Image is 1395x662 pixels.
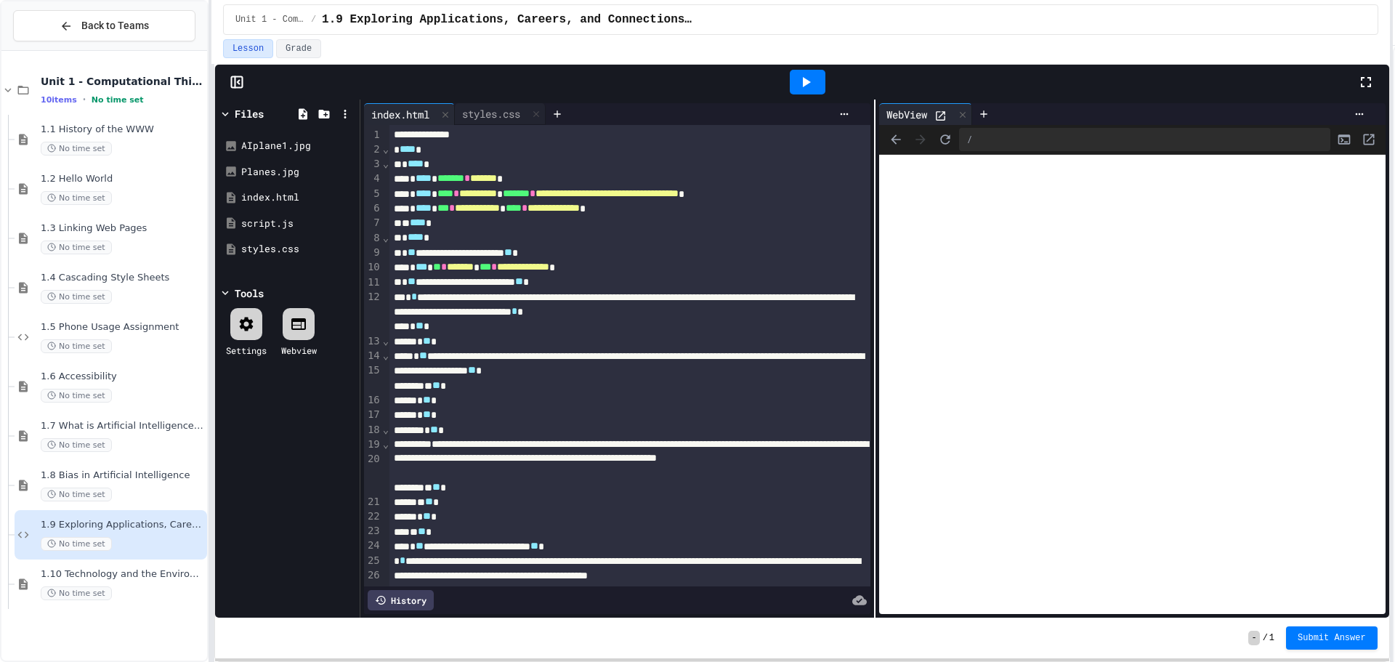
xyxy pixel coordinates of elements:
[41,191,112,205] span: No time set
[368,590,434,610] div: History
[364,568,382,583] div: 26
[41,75,204,88] span: Unit 1 - Computational Thinking and Making Connections
[382,584,389,596] span: Fold line
[364,423,382,437] div: 18
[934,129,956,150] button: Refresh
[235,14,305,25] span: Unit 1 - Computational Thinking and Making Connections
[455,106,527,121] div: styles.css
[41,339,112,353] span: No time set
[41,321,204,334] span: 1.5 Phone Usage Assignment
[382,143,389,155] span: Fold line
[1334,604,1380,647] iframe: chat widget
[241,139,355,153] div: AIplane1.jpg
[364,509,382,524] div: 22
[382,335,389,347] span: Fold line
[41,519,204,531] span: 1.9 Exploring Applications, Careers, and Connections in the Digital World
[276,39,321,58] button: Grade
[235,286,264,301] div: Tools
[241,242,355,257] div: styles.css
[41,173,204,185] span: 1.2 Hello World
[364,495,382,509] div: 21
[364,393,382,408] div: 16
[41,124,204,136] span: 1.1 History of the WWW
[1274,541,1380,602] iframe: chat widget
[81,18,149,33] span: Back to Teams
[364,187,382,201] div: 5
[382,438,389,450] span: Fold line
[13,10,195,41] button: Back to Teams
[910,129,931,150] span: Forward
[92,95,144,105] span: No time set
[364,437,382,452] div: 19
[364,408,382,422] div: 17
[364,554,382,568] div: 25
[41,537,112,551] span: No time set
[41,568,204,581] span: 1.10 Technology and the Environment
[41,488,112,501] span: No time set
[364,260,382,275] div: 10
[41,438,112,452] span: No time set
[364,349,382,363] div: 14
[41,389,112,403] span: No time set
[41,290,112,304] span: No time set
[41,586,112,600] span: No time set
[41,142,112,156] span: No time set
[364,171,382,186] div: 4
[455,103,546,125] div: styles.css
[364,157,382,171] div: 3
[1286,626,1378,650] button: Submit Answer
[235,106,264,121] div: Files
[364,201,382,216] div: 6
[382,232,389,243] span: Fold line
[364,216,382,230] div: 7
[241,217,355,231] div: script.js
[41,420,204,432] span: 1.7 What is Artificial Intelligence (AI)
[364,246,382,260] div: 9
[885,129,907,150] span: Back
[1298,632,1366,644] span: Submit Answer
[364,231,382,246] div: 8
[382,350,389,361] span: Fold line
[1248,631,1259,645] span: -
[959,128,1330,151] div: /
[364,142,382,157] div: 2
[879,103,972,125] div: WebView
[1263,632,1268,644] span: /
[241,190,355,205] div: index.html
[382,158,389,169] span: Fold line
[879,107,934,122] div: WebView
[322,11,694,28] span: 1.9 Exploring Applications, Careers, and Connections in the Digital World
[1358,129,1380,150] button: Open in new tab
[364,107,437,122] div: index.html
[364,290,382,334] div: 12
[241,165,355,179] div: Planes.jpg
[41,371,204,383] span: 1.6 Accessibility
[364,103,455,125] div: index.html
[1333,129,1355,150] button: Console
[41,272,204,284] span: 1.4 Cascading Style Sheets
[41,222,204,235] span: 1.3 Linking Web Pages
[226,344,267,357] div: Settings
[311,14,316,25] span: /
[41,95,77,105] span: 10 items
[364,584,382,627] div: 27
[1269,632,1274,644] span: 1
[364,363,382,393] div: 15
[83,94,86,105] span: •
[382,424,389,435] span: Fold line
[364,334,382,349] div: 13
[41,241,112,254] span: No time set
[364,538,382,553] div: 24
[364,128,382,142] div: 1
[41,469,204,482] span: 1.8 Bias in Artificial Intelligence
[364,452,382,495] div: 20
[281,344,317,357] div: Webview
[364,275,382,290] div: 11
[364,524,382,538] div: 23
[223,39,273,58] button: Lesson
[879,155,1386,615] iframe: Web Preview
